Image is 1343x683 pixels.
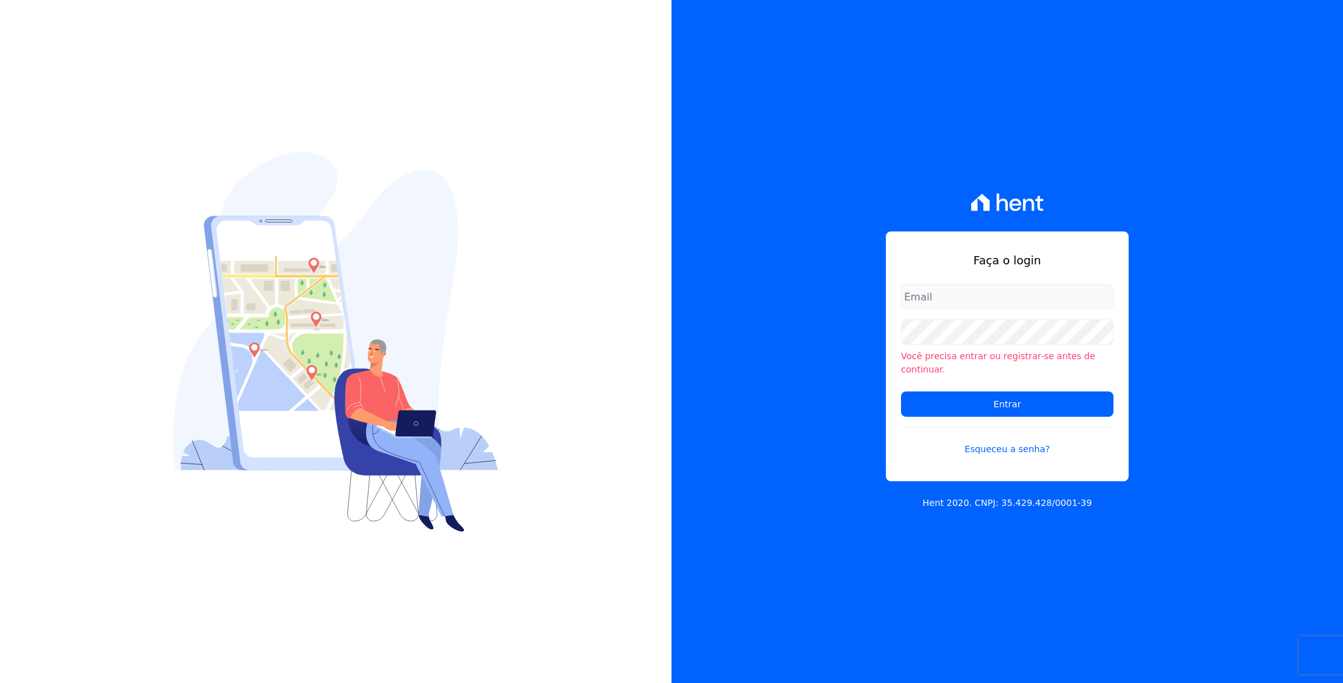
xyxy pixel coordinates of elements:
[901,252,1113,269] h1: Faça o login
[901,391,1113,417] input: Entrar
[901,284,1113,309] input: Email
[901,350,1113,376] li: Você precisa entrar ou registrar-se antes de continuar.
[173,152,498,532] img: Login
[901,427,1113,456] a: Esqueceu a senha?
[923,496,1092,510] p: Hent 2020. CNPJ: 35.429.428/0001-39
